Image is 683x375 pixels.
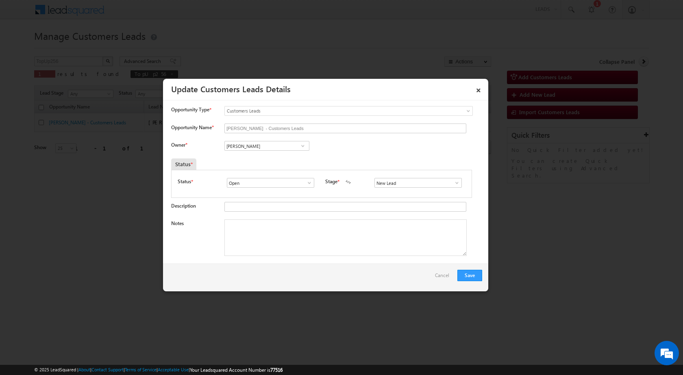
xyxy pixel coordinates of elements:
[225,107,439,115] span: Customers Leads
[125,367,157,372] a: Terms of Service
[11,75,148,243] textarea: Type your message and hit 'Enter'
[224,141,309,151] input: Type to Search
[224,106,473,116] a: Customers Leads
[457,270,482,281] button: Save
[178,178,191,185] label: Status
[325,178,337,185] label: Stage
[42,43,137,53] div: Chat with us now
[171,83,291,94] a: Update Customers Leads Details
[298,142,308,150] a: Show All Items
[171,124,213,130] label: Opportunity Name
[14,43,34,53] img: d_60004797649_company_0_60004797649
[171,158,196,170] div: Status
[171,106,209,113] span: Opportunity Type
[133,4,153,24] div: Minimize live chat window
[374,178,462,188] input: Type to Search
[171,220,184,226] label: Notes
[227,178,314,188] input: Type to Search
[435,270,453,285] a: Cancel
[450,179,460,187] a: Show All Items
[171,142,187,148] label: Owner
[78,367,90,372] a: About
[34,366,283,374] span: © 2025 LeadSquared | | | | |
[171,203,196,209] label: Description
[158,367,189,372] a: Acceptable Use
[302,179,312,187] a: Show All Items
[270,367,283,373] span: 77516
[472,82,485,96] a: ×
[190,367,283,373] span: Your Leadsquared Account Number is
[91,367,124,372] a: Contact Support
[111,250,148,261] em: Start Chat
